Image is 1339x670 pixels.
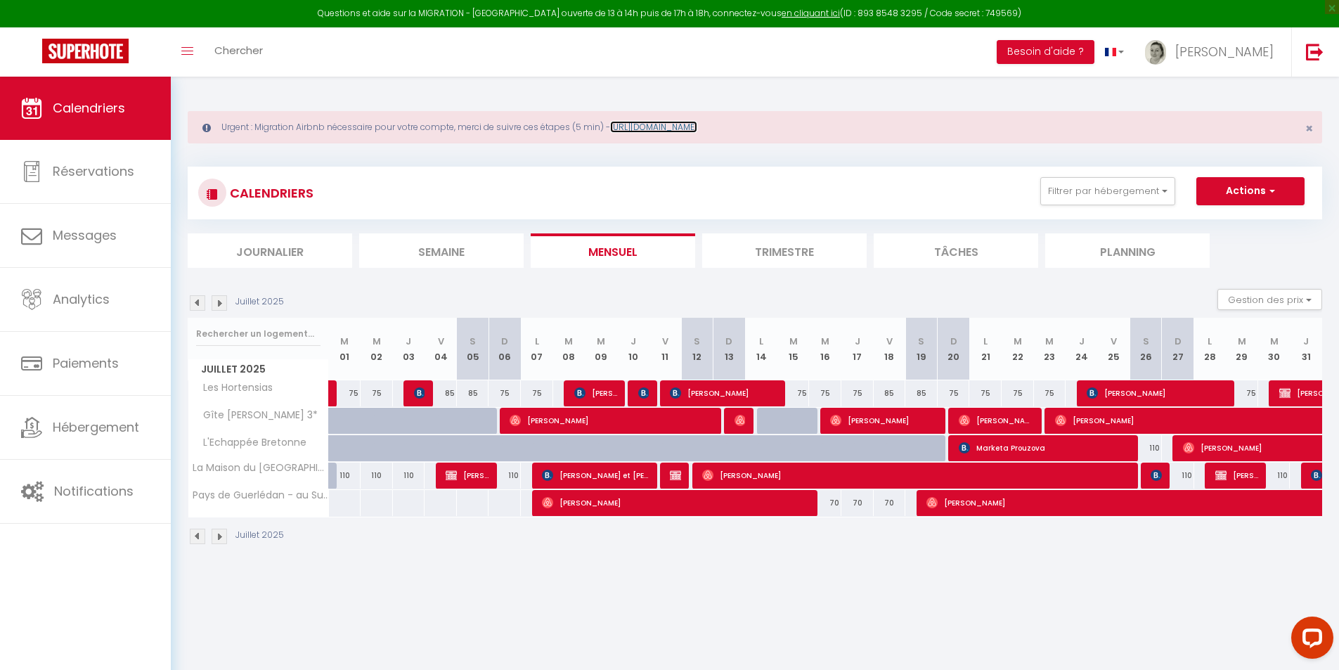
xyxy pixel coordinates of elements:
[531,233,695,268] li: Mensuel
[188,359,328,380] span: Juillet 2025
[1238,335,1246,348] abbr: M
[53,226,117,244] span: Messages
[54,482,134,500] span: Notifications
[950,335,957,348] abbr: D
[585,318,617,380] th: 09
[457,318,489,380] th: 05
[841,490,874,516] div: 70
[681,318,713,380] th: 12
[53,99,125,117] span: Calendriers
[226,177,313,209] h3: CALENDRIERS
[196,321,321,347] input: Rechercher un logement...
[53,162,134,180] span: Réservations
[190,408,321,423] span: Gîte [PERSON_NAME] 3*
[42,39,129,63] img: Super Booking
[361,380,393,406] div: 75
[1079,335,1085,348] abbr: J
[542,489,811,516] span: [PERSON_NAME]
[1002,380,1034,406] div: 75
[510,407,714,434] span: [PERSON_NAME]
[329,380,361,406] div: 75
[702,233,867,268] li: Trimestre
[1208,335,1212,348] abbr: L
[841,380,874,406] div: 75
[564,335,573,348] abbr: M
[1151,462,1161,489] span: [PERSON_NAME]
[438,335,444,348] abbr: V
[393,463,425,489] div: 110
[489,380,521,406] div: 75
[214,43,263,58] span: Chercher
[874,490,906,516] div: 70
[329,463,361,489] div: 110
[1143,335,1149,348] abbr: S
[959,434,1131,461] span: Marketa Prouzova
[997,40,1094,64] button: Besoin d'aide ?
[1175,43,1274,60] span: [PERSON_NAME]
[1280,611,1339,670] iframe: LiveChat chat widget
[1111,335,1117,348] abbr: V
[188,111,1322,143] div: Urgent : Migration Airbnb nécessaire pour votre compte, merci de suivre ces étapes (5 min) -
[694,335,700,348] abbr: S
[821,335,829,348] abbr: M
[841,318,874,380] th: 17
[1270,335,1279,348] abbr: M
[886,335,893,348] abbr: V
[597,335,605,348] abbr: M
[938,318,970,380] th: 20
[190,463,331,473] span: La Maison du [GEOGRAPHIC_DATA]
[1162,463,1194,489] div: 110
[874,380,906,406] div: 85
[649,318,681,380] th: 11
[53,290,110,308] span: Analytics
[373,335,381,348] abbr: M
[1162,318,1194,380] th: 27
[329,318,361,380] th: 01
[905,318,938,380] th: 19
[918,335,924,348] abbr: S
[1226,318,1258,380] th: 29
[713,318,746,380] th: 13
[359,233,524,268] li: Semaine
[777,380,810,406] div: 75
[1305,120,1313,137] span: ×
[702,462,1133,489] span: [PERSON_NAME]
[1130,435,1162,461] div: 110
[188,233,352,268] li: Journalier
[1145,40,1166,65] img: ...
[489,318,521,380] th: 06
[1045,335,1054,348] abbr: M
[521,380,553,406] div: 75
[905,380,938,406] div: 85
[393,318,425,380] th: 03
[809,318,841,380] th: 16
[809,380,841,406] div: 75
[501,335,508,348] abbr: D
[1258,463,1291,489] div: 110
[630,335,636,348] abbr: J
[521,318,553,380] th: 07
[340,335,349,348] abbr: M
[190,490,331,501] span: Pays de Guerlédan - au Sud des Côtes d'Armor
[610,121,697,133] a: [URL][DOMAIN_NAME]
[1134,27,1291,77] a: ... [PERSON_NAME]
[1306,43,1324,60] img: logout
[235,295,284,309] p: Juillet 2025
[1290,318,1322,380] th: 31
[190,435,310,451] span: L'Echappée Bretonne
[425,318,457,380] th: 04
[1175,335,1182,348] abbr: D
[1215,462,1258,489] span: [PERSON_NAME]
[1040,177,1175,205] button: Filtrer par hébergement
[1226,380,1258,406] div: 75
[535,335,539,348] abbr: L
[1034,380,1066,406] div: 75
[1087,380,1227,406] span: [PERSON_NAME]
[446,462,489,489] span: [PERSON_NAME]
[542,462,649,489] span: [PERSON_NAME] et [PERSON_NAME]
[1258,318,1291,380] th: 30
[1034,318,1066,380] th: 23
[662,335,668,348] abbr: V
[735,407,745,434] span: [PERSON_NAME]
